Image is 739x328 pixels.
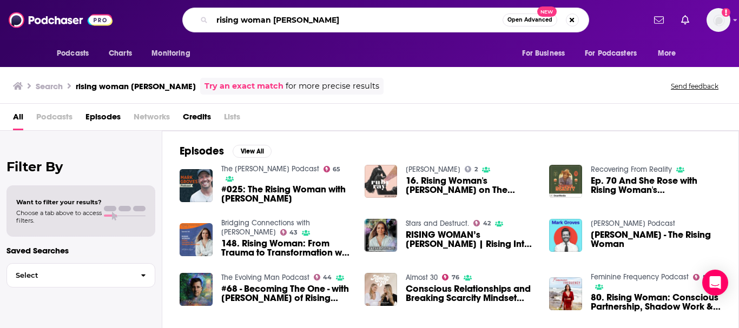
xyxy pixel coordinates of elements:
[6,263,155,287] button: Select
[452,275,459,280] span: 76
[102,43,138,64] a: Charts
[406,176,536,195] span: 16. Rising Woman's [PERSON_NAME] on The Foundations of Conscious Relationship Pt. I
[16,209,102,224] span: Choose a tab above to access filters.
[591,165,672,174] a: Recovering From Reality
[507,17,552,23] span: Open Advanced
[221,239,352,257] a: 148. Rising Woman: From Trauma to Transformation w/ Sheleana Aiyana
[591,293,721,311] a: 80. Rising Woman: Conscious Partnership, Shadow Work & Wholeness from Within w/ Sheleana Aiyana
[365,165,398,198] img: 16. Rising Woman's Sheleana Aiyana on The Foundations of Conscious Relationship Pt. I
[503,14,557,26] button: Open AdvancedNew
[314,274,332,280] a: 44
[9,10,113,30] img: Podchaser - Follow, Share and Rate Podcasts
[134,108,170,130] span: Networks
[406,284,536,303] a: Conscious Relationships and Breaking Scarcity Mindset with Sheleana Aiyana
[333,167,340,172] span: 65
[722,8,730,17] svg: Add a profile image
[151,46,190,61] span: Monitoring
[406,273,438,282] a: Almost 30
[49,43,103,64] button: open menu
[522,46,565,61] span: For Business
[221,218,310,237] a: Bridging Connections with Bryan Reeves
[76,81,196,91] h3: rising woman [PERSON_NAME]
[514,43,578,64] button: open menu
[180,169,213,202] img: #025: The Rising Woman with Sheleana Aiyana
[591,176,721,195] span: Ep. 70 And She Rose with Rising Woman's [PERSON_NAME]
[324,166,341,172] a: 65
[549,165,582,198] img: Ep. 70 And She Rose with Rising Woman's Sheleana Aiyana
[36,81,63,91] h3: Search
[406,284,536,303] span: Conscious Relationships and Breaking Scarcity Mindset with [PERSON_NAME]
[221,284,352,303] a: #68 - Becoming The One - with Sheleana Aiyana of Rising Woman
[465,166,478,172] a: 2
[221,284,352,303] span: #68 - Becoming The One - with [PERSON_NAME] of Rising Woman
[323,275,332,280] span: 44
[591,230,721,249] a: Sheleana Aiyana - The Rising Woman
[702,270,728,296] div: Open Intercom Messenger
[549,277,582,310] a: 80. Rising Woman: Conscious Partnership, Shadow Work & Wholeness from Within w/ Sheleana Aiyana
[6,245,155,256] p: Saved Searches
[365,273,398,306] img: Conscious Relationships and Breaking Scarcity Mindset with Sheleana Aiyana
[7,272,132,279] span: Select
[224,108,240,130] span: Lists
[221,239,352,257] span: 148. Rising Woman: From Trauma to Transformation w/ [PERSON_NAME]
[109,46,132,61] span: Charts
[549,219,582,252] img: Sheleana Aiyana - The Rising Woman
[473,220,491,226] a: 42
[483,221,491,226] span: 42
[365,219,398,252] img: RISING WOMAN’s Sheleana Aiyana | Rising Into Motherhood, Conscious Parenthood Traps & How to Expe...
[221,185,352,203] span: #025: The Rising Woman with [PERSON_NAME]
[474,167,478,172] span: 2
[13,108,23,130] a: All
[183,108,211,130] a: Credits
[442,274,459,280] a: 76
[650,43,690,64] button: open menu
[85,108,121,130] a: Episodes
[36,108,72,130] span: Podcasts
[707,8,730,32] span: Logged in as hconnor
[6,159,155,175] h2: Filter By
[591,219,675,228] a: Mark Groves Podcast
[537,6,557,17] span: New
[180,223,213,256] img: 148. Rising Woman: From Trauma to Transformation w/ Sheleana Aiyana
[289,230,298,235] span: 43
[221,164,319,173] a: The Mark Groves Podcast
[233,145,272,158] button: View All
[57,46,89,61] span: Podcasts
[578,43,652,64] button: open menu
[286,80,379,92] span: for more precise results
[406,230,536,249] a: RISING WOMAN’s Sheleana Aiyana | Rising Into Motherhood, Conscious Parenthood Traps & How to Expe...
[658,46,676,61] span: More
[204,80,283,92] a: Try an exact match
[406,230,536,249] span: RISING WOMAN’s [PERSON_NAME] | Rising Into Motherhood, Conscious Parenthood Traps & How to Experi...
[707,8,730,32] button: Show profile menu
[406,176,536,195] a: 16. Rising Woman's Sheleana Aiyana on The Foundations of Conscious Relationship Pt. I
[212,11,503,29] input: Search podcasts, credits, & more...
[585,46,637,61] span: For Podcasters
[406,219,469,228] a: Stars and Destruct.
[180,144,224,158] h2: Episodes
[591,230,721,249] span: [PERSON_NAME] - The Rising Woman
[221,273,309,282] a: The Evolving Man Podcast
[182,8,589,32] div: Search podcasts, credits, & more...
[16,198,102,206] span: Want to filter your results?
[221,185,352,203] a: #025: The Rising Woman with Sheleana Aiyana
[707,8,730,32] img: User Profile
[693,274,710,280] a: 57
[591,176,721,195] a: Ep. 70 And She Rose with Rising Woman's Sheleana Aiyana
[406,165,460,174] a: Ruby Ray
[144,43,204,64] button: open menu
[180,273,213,306] img: #68 - Becoming The One - with Sheleana Aiyana of Rising Woman
[280,229,298,236] a: 43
